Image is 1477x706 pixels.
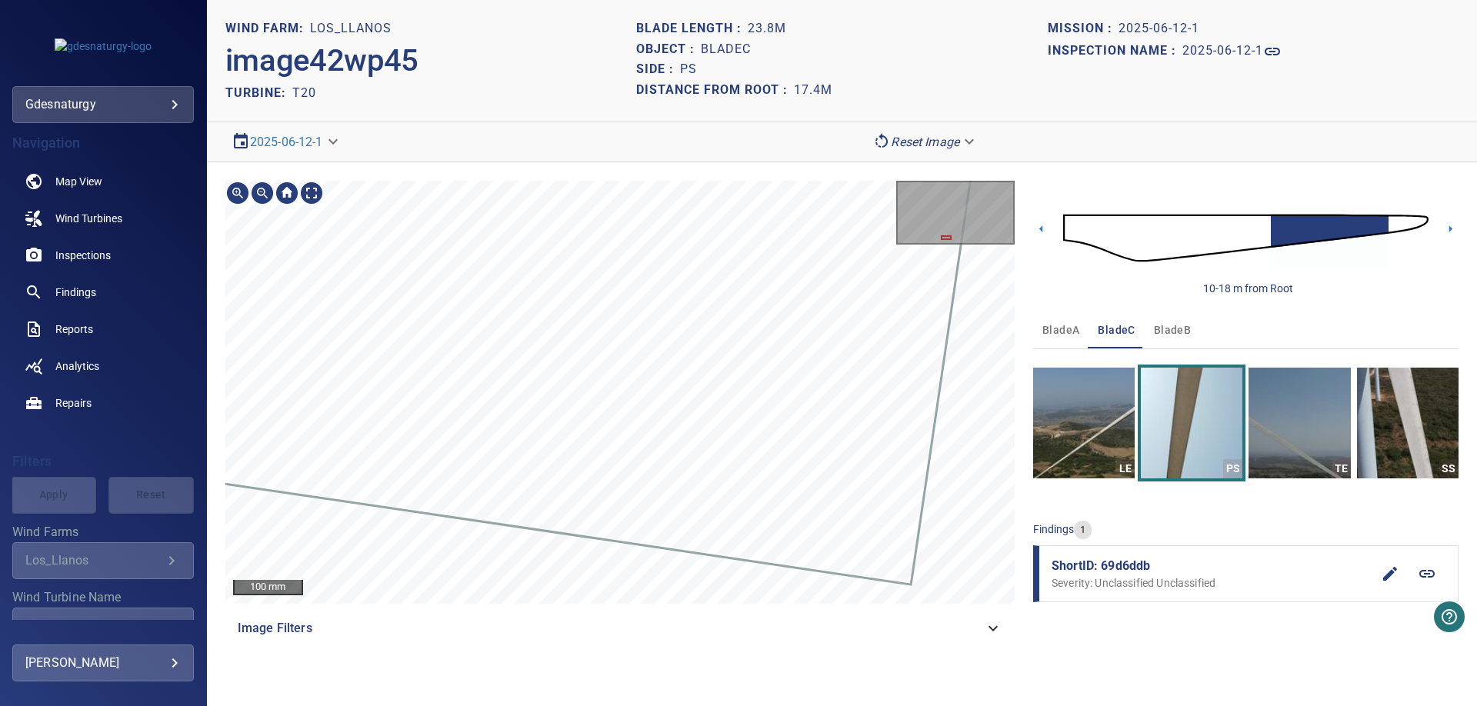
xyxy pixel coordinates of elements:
[701,42,751,57] h1: bladeC
[1063,194,1429,282] img: d
[12,86,194,123] div: gdesnaturgy
[225,610,1015,647] div: Image Filters
[1249,368,1350,478] a: TE
[1052,557,1372,575] span: ShortID: 69d6ddb
[1182,44,1263,58] h1: 2025-06-12-1
[55,248,111,263] span: Inspections
[25,92,181,117] div: gdesnaturgy
[1048,22,1119,36] h1: Mission :
[12,591,194,604] label: Wind Turbine Name
[748,22,786,36] h1: 23.8m
[866,128,984,155] div: Reset Image
[1098,321,1135,340] span: bladeC
[25,651,181,675] div: [PERSON_NAME]
[55,211,122,226] span: Wind Turbines
[12,274,194,311] a: findings noActive
[1048,44,1182,58] h1: Inspection name :
[275,181,299,205] div: Go home
[12,385,194,421] a: repairs noActive
[225,42,418,79] h2: image42wp45
[55,321,93,337] span: Reports
[1119,22,1199,36] h1: 2025-06-12-1
[225,128,348,155] div: 2025-06-12-1
[12,135,194,151] h4: Navigation
[25,618,162,633] div: T20 / Los_Llanos
[55,285,96,300] span: Findings
[55,358,99,374] span: Analytics
[1042,321,1079,340] span: bladeA
[1115,459,1135,478] div: LE
[1203,281,1293,296] div: 10-18 m from Root
[225,181,250,205] div: Zoom in
[225,22,310,36] h1: WIND FARM:
[636,83,794,98] h1: Distance from root :
[25,553,162,568] div: Los_Llanos
[55,38,152,54] img: gdesnaturgy-logo
[1033,368,1135,478] a: LE
[1357,368,1459,478] a: SS
[1182,42,1282,61] a: 2025-06-12-1
[12,454,194,469] h4: Filters
[250,181,275,205] div: Zoom out
[1074,523,1092,538] span: 1
[680,62,697,77] h1: PS
[12,348,194,385] a: analytics noActive
[1154,321,1191,340] span: bladeB
[55,174,102,189] span: Map View
[1223,459,1242,478] div: PS
[12,200,194,237] a: windturbines noActive
[292,85,316,100] h2: T20
[1439,459,1459,478] div: SS
[794,83,832,98] h1: 17.4m
[12,542,194,579] div: Wind Farms
[1052,575,1372,591] p: Severity: Unclassified Unclassified
[299,181,324,205] div: Toggle full page
[1141,368,1242,478] a: PS
[225,85,292,100] h2: TURBINE:
[636,22,748,36] h1: Blade length :
[12,608,194,644] div: Wind Turbine Name
[12,237,194,274] a: inspections noActive
[12,163,194,200] a: map noActive
[636,42,701,57] h1: Object :
[1332,459,1351,478] div: TE
[636,62,680,77] h1: Side :
[238,619,984,638] span: Image Filters
[1033,523,1074,535] span: findings
[12,311,194,348] a: reports noActive
[55,395,92,411] span: Repairs
[891,135,959,149] em: Reset Image
[310,22,392,36] h1: Los_Llanos
[250,135,323,149] a: 2025-06-12-1
[12,526,194,538] label: Wind Farms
